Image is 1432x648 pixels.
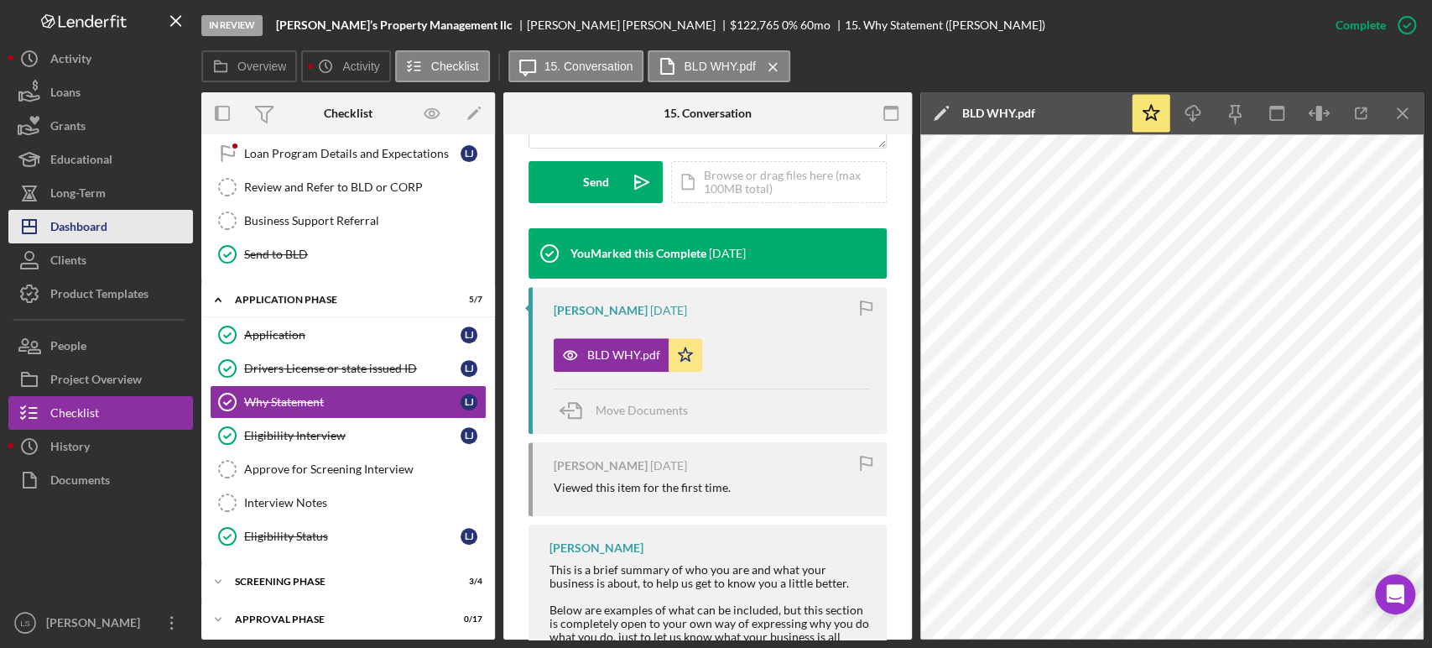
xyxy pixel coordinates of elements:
button: Dashboard [8,210,193,243]
button: Activity [8,42,193,76]
button: Grants [8,109,193,143]
div: Activity [50,42,91,80]
div: Long-Term [50,176,106,214]
time: 2025-08-20 05:16 [650,304,687,317]
time: 2025-07-29 23:30 [650,459,687,473]
label: Overview [237,60,286,73]
span: $122,765 [730,18,779,32]
div: Send to BLD [244,248,486,261]
div: Clients [50,243,86,281]
label: Checklist [431,60,479,73]
div: L J [461,427,477,444]
div: Dashboard [50,210,107,248]
div: [PERSON_NAME] [42,606,151,644]
button: Move Documents [554,389,705,431]
div: Complete [1336,8,1386,42]
button: Loans [8,76,193,109]
button: History [8,430,193,463]
div: L J [461,360,477,377]
div: [PERSON_NAME] [554,459,648,473]
button: Complete [1319,8,1424,42]
a: ApplicationLJ [210,318,487,352]
div: Approval Phase [235,614,440,624]
button: Project Overview [8,363,193,396]
button: Activity [301,50,390,82]
a: Drivers License or state issued IDLJ [210,352,487,385]
div: L J [461,327,477,343]
div: L J [461,528,477,545]
div: Why Statement [244,395,461,409]
button: Send [529,161,663,203]
div: 15. Conversation [664,107,752,120]
label: 15. Conversation [544,60,633,73]
div: Open Intercom Messenger [1375,574,1415,614]
button: LS[PERSON_NAME] [8,606,193,640]
button: Educational [8,143,193,176]
div: Documents [50,463,110,501]
div: You Marked this Complete [570,247,706,260]
div: Drivers License or state issued ID [244,362,461,375]
div: Educational [50,143,112,180]
div: History [50,430,90,468]
div: Loans [50,76,81,113]
div: Checklist [324,107,372,120]
button: Documents [8,463,193,497]
button: People [8,329,193,363]
div: Checklist [50,396,99,434]
div: 5 / 7 [452,295,482,305]
div: 60 mo [800,18,831,32]
div: Project Overview [50,363,142,400]
div: L J [461,145,477,162]
b: [PERSON_NAME]’s Property Management llc [276,18,513,32]
a: Eligibility InterviewLJ [210,419,487,452]
button: Checklist [395,50,490,82]
a: Product Templates [8,277,193,311]
div: Eligibility Status [244,530,461,543]
div: In Review [201,15,263,36]
span: Move Documents [596,403,688,417]
button: BLD WHY.pdf [648,50,789,82]
div: Grants [50,109,86,147]
div: Loan Program Details and Expectations [244,147,461,160]
div: Interview Notes [244,496,486,510]
div: Product Templates [50,277,148,315]
div: Business Support Referral [244,214,486,227]
div: 15. Why Statement ([PERSON_NAME]) [845,18,1045,32]
a: Review and Refer to BLD or CORP [210,170,487,204]
div: 3 / 4 [452,577,482,587]
div: Review and Refer to BLD or CORP [244,180,486,194]
a: Approve for Screening Interview [210,452,487,486]
button: Long-Term [8,176,193,210]
button: Checklist [8,396,193,430]
div: BLD WHY.pdf [962,107,1035,120]
div: L J [461,394,477,410]
div: Application [244,328,461,342]
a: Send to BLD [210,238,487,271]
time: 2025-08-22 20:18 [709,247,746,260]
label: Activity [342,60,379,73]
div: [PERSON_NAME] [554,304,648,317]
div: Viewed this item for the first time. [554,481,731,494]
a: Loan Program Details and ExpectationsLJ [210,137,487,170]
a: Business Support Referral [210,204,487,238]
div: 0 % [782,18,798,32]
a: Eligibility StatusLJ [210,520,487,553]
text: LS [20,619,30,628]
div: 0 / 17 [452,614,482,624]
label: BLD WHY.pdf [684,60,755,73]
button: Clients [8,243,193,277]
div: BLD WHY.pdf [587,348,660,362]
button: BLD WHY.pdf [554,338,702,372]
div: Eligibility Interview [244,429,461,442]
div: [PERSON_NAME] [549,541,643,555]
